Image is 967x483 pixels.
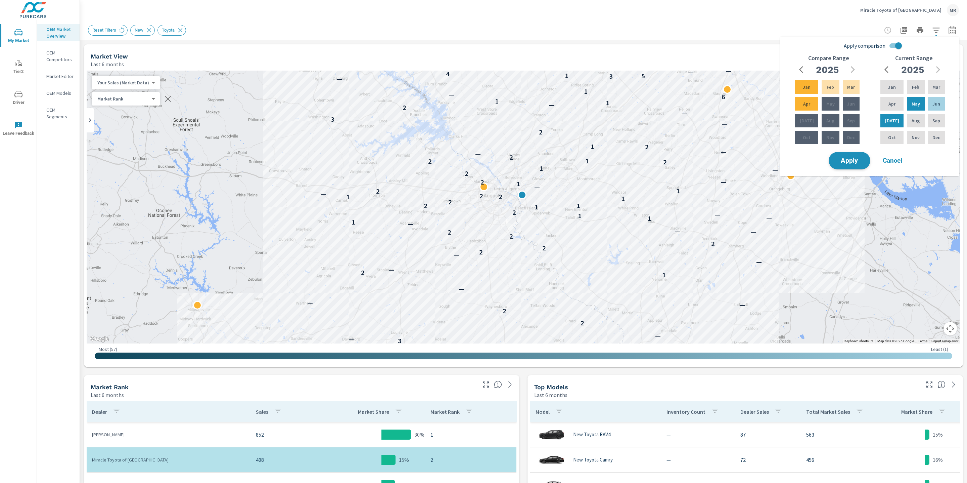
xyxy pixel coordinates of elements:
[756,258,762,266] p: —
[721,178,726,186] p: —
[751,228,756,236] p: —
[131,28,147,33] span: New
[321,190,326,198] p: —
[641,72,645,80] p: 5
[494,380,502,389] span: Market Rank shows you how you rank, in terms of sales, to other dealerships in your market. “Mark...
[726,67,732,75] p: —
[256,456,332,464] p: 408
[2,59,35,76] span: Tier2
[92,408,107,415] p: Dealer
[888,100,895,107] p: Apr
[534,384,568,391] h5: Top Models
[331,115,334,123] p: 3
[803,84,811,90] p: Jan
[766,213,772,222] p: —
[92,80,154,86] div: Your Sales (Market Data)
[885,117,899,124] p: [DATE]
[931,346,948,352] p: Least ( 1 )
[932,117,940,124] p: Sep
[827,84,834,90] p: Feb
[645,143,649,151] p: 2
[97,80,149,86] p: Your Sales (Market Data)
[585,157,589,165] p: 1
[430,431,511,439] p: 1
[609,72,613,80] p: 3
[929,24,943,37] button: Apply Filters
[449,90,454,98] p: —
[534,183,540,191] p: —
[806,408,850,415] p: Total Market Sales
[912,117,920,124] p: Aug
[505,379,515,390] a: See more details in report
[578,212,582,220] p: 1
[475,150,481,158] p: —
[46,73,74,80] p: Market Editor
[808,55,849,62] h6: Compare Range
[465,169,468,177] p: 2
[516,180,520,188] p: 1
[97,96,149,102] p: Market Rank
[158,28,179,33] span: Toyota
[88,25,128,36] div: Reset Filters
[458,285,464,293] p: —
[46,26,74,39] p: OEM Market Overview
[399,456,409,464] p: 15%
[495,97,499,105] p: 1
[711,240,715,248] p: 2
[130,25,155,36] div: New
[933,456,943,464] p: 16%
[666,431,730,439] p: —
[924,379,935,390] button: Make Fullscreen
[872,152,913,169] button: Cancel
[92,456,245,463] p: Miracle Toyota of [GEOGRAPHIC_DATA]
[454,251,460,259] p: —
[536,408,550,415] p: Model
[591,143,594,151] p: 1
[888,134,896,141] p: Oct
[912,100,920,107] p: May
[932,100,940,107] p: Jun
[877,339,914,343] span: Map data ©2025 Google
[688,68,694,76] p: —
[606,99,609,107] p: 1
[816,64,839,76] h2: 2025
[509,153,513,161] p: 2
[403,104,406,112] p: 2
[535,203,538,211] p: 1
[844,339,873,344] button: Keyboard shortcuts
[376,187,380,195] p: 2
[499,193,502,201] p: 2
[918,339,927,343] a: Terms (opens in new tab)
[948,379,959,390] a: See more details in report
[826,100,835,107] p: May
[772,166,778,174] p: —
[46,90,74,96] p: OEM Models
[901,64,924,76] h2: 2025
[88,28,120,33] span: Reset Filters
[581,319,584,327] p: 2
[430,408,460,415] p: Market Rank
[534,391,567,399] p: Last 6 months
[256,431,332,439] p: 852
[662,271,666,279] p: 1
[912,134,920,141] p: Nov
[448,228,451,236] p: 2
[663,158,667,166] p: 2
[388,266,394,274] p: —
[99,346,117,352] p: Most ( 57 )
[577,202,580,210] p: 1
[844,42,885,50] span: Apply comparison
[829,152,870,169] button: Apply
[538,450,565,470] img: glamour
[565,72,568,80] p: 1
[446,70,450,78] p: 4
[46,107,74,120] p: OEM Segments
[937,380,946,389] span: Find the biggest opportunities within your model lineup nationwide. [Source: Market registration ...
[740,431,795,439] p: 87
[92,96,154,102] div: Your Sales (Market Data)
[46,49,74,63] p: OEM Competitors
[573,432,610,438] p: New Toyota RAV4
[721,148,727,156] p: —
[826,117,834,124] p: Aug
[803,100,810,107] p: Apr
